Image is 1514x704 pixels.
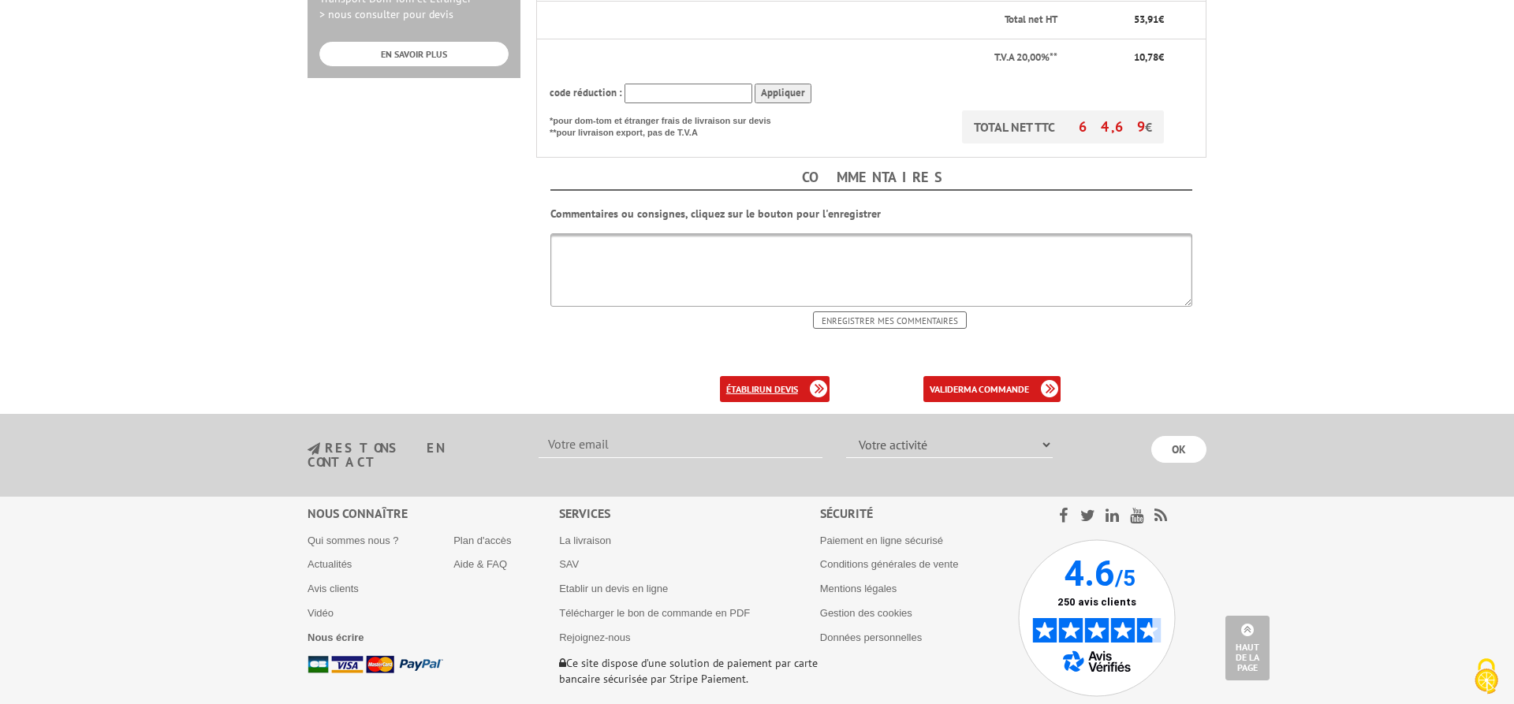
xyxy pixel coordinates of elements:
[550,86,622,99] span: code réduction :
[820,505,1018,523] div: Sécurité
[308,442,320,456] img: newsletter.jpg
[550,166,1192,191] h4: Commentaires
[308,441,515,469] h3: restons en contact
[820,631,922,643] a: Données personnelles
[550,13,1057,28] p: Total net HT
[1018,539,1176,697] img: Avis Vérifiés - 4.6 sur 5 - 250 avis clients
[308,583,359,594] a: Avis clients
[1467,657,1506,696] img: Cookies (fenêtre modale)
[759,383,798,395] b: un devis
[453,558,507,570] a: Aide & FAQ
[813,311,967,329] input: Enregistrer mes commentaires
[308,607,334,619] a: Vidéo
[539,431,822,458] input: Votre email
[559,558,579,570] a: SAV
[308,631,364,643] a: Nous écrire
[962,110,1164,143] p: TOTAL NET TTC €
[550,207,881,221] b: Commentaires ou consignes, cliquez sur le bouton pour l'enregistrer
[1079,117,1145,136] span: 64,69
[319,7,453,21] span: > nous consulter pour devis
[1225,616,1270,680] a: Haut de la page
[559,535,611,546] a: La livraison
[550,110,786,140] p: *pour dom-tom et étranger frais de livraison sur devis **pour livraison export, pas de T.V.A
[559,583,668,594] a: Etablir un devis en ligne
[1072,50,1165,65] p: €
[1072,13,1165,28] p: €
[559,655,820,687] p: Ce site dispose d’une solution de paiement par carte bancaire sécurisée par Stripe Paiement.
[1134,50,1158,64] span: 10,78
[559,505,820,523] div: Services
[319,42,509,66] a: EN SAVOIR PLUS
[923,376,1061,402] a: validerma commande
[820,607,912,619] a: Gestion des cookies
[453,535,511,546] a: Plan d'accès
[308,505,559,523] div: Nous connaître
[755,84,811,103] input: Appliquer
[308,535,399,546] a: Qui sommes nous ?
[559,631,630,643] a: Rejoignez-nous
[308,558,352,570] a: Actualités
[720,376,830,402] a: établirun devis
[820,583,897,594] a: Mentions légales
[964,383,1029,395] b: ma commande
[820,535,943,546] a: Paiement en ligne sécurisé
[550,50,1057,65] p: T.V.A 20,00%**
[820,558,959,570] a: Conditions générales de vente
[559,607,750,619] a: Télécharger le bon de commande en PDF
[1151,436,1206,463] input: OK
[1459,650,1514,704] button: Cookies (fenêtre modale)
[1134,13,1158,26] span: 53,91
